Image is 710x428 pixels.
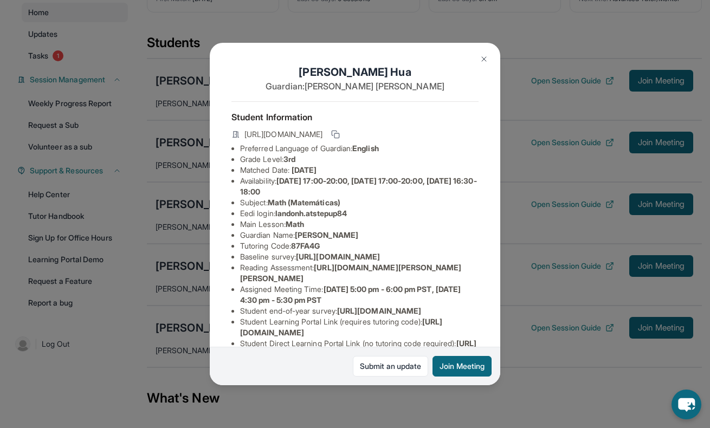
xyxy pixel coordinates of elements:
[240,306,479,316] li: Student end-of-year survey :
[286,219,304,229] span: Math
[329,128,342,141] button: Copy link
[353,356,428,377] a: Submit an update
[291,241,320,250] span: 87FA4G
[295,230,358,239] span: [PERSON_NAME]
[240,176,479,197] li: Availability:
[352,144,379,153] span: English
[240,251,479,262] li: Baseline survey :
[231,111,479,124] h4: Student Information
[240,284,461,304] span: [DATE] 5:00 pm - 6:00 pm PST, [DATE] 4:30 pm - 5:30 pm PST
[240,241,479,251] li: Tutoring Code :
[672,390,701,419] button: chat-button
[296,252,380,261] span: [URL][DOMAIN_NAME]
[480,55,488,63] img: Close Icon
[240,219,479,230] li: Main Lesson :
[240,176,477,196] span: [DATE] 17:00-20:00, [DATE] 17:00-20:00, [DATE] 16:30-18:00
[240,165,479,176] li: Matched Date:
[240,143,479,154] li: Preferred Language of Guardian:
[240,316,479,338] li: Student Learning Portal Link (requires tutoring code) :
[240,263,462,283] span: [URL][DOMAIN_NAME][PERSON_NAME][PERSON_NAME]
[240,284,479,306] li: Assigned Meeting Time :
[275,209,347,218] span: landonh.atstepup84
[240,197,479,208] li: Subject :
[231,64,479,80] h1: [PERSON_NAME] Hua
[240,338,479,360] li: Student Direct Learning Portal Link (no tutoring code required) :
[240,262,479,284] li: Reading Assessment :
[231,80,479,93] p: Guardian: [PERSON_NAME] [PERSON_NAME]
[240,230,479,241] li: Guardian Name :
[268,198,340,207] span: Math (Matemáticas)
[240,208,479,219] li: Eedi login :
[244,129,322,140] span: [URL][DOMAIN_NAME]
[292,165,317,174] span: [DATE]
[283,154,295,164] span: 3rd
[337,306,421,315] span: [URL][DOMAIN_NAME]
[240,154,479,165] li: Grade Level:
[433,356,492,377] button: Join Meeting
